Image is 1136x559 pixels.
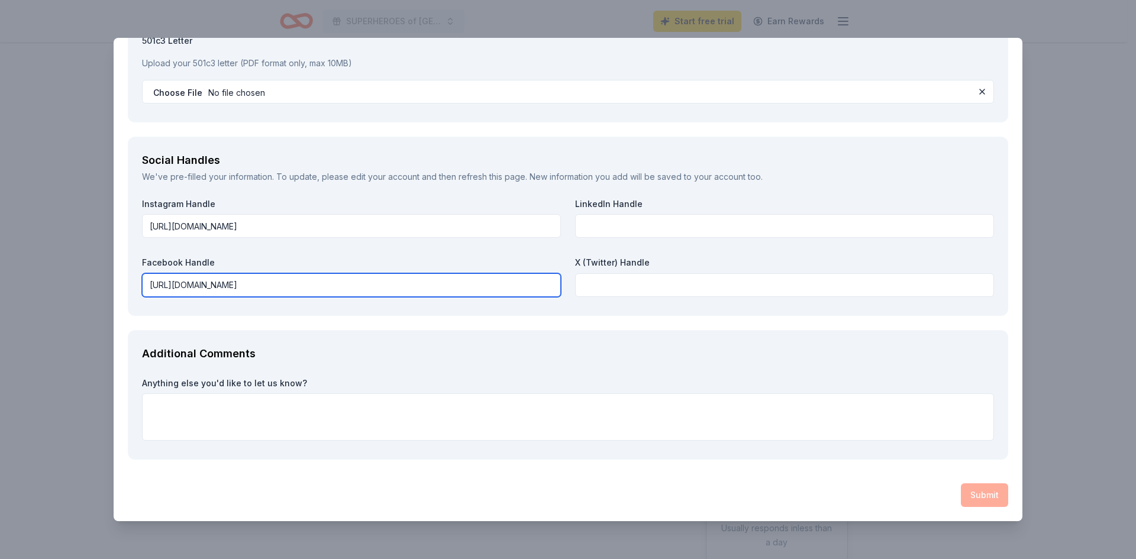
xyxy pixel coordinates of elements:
[142,151,994,170] div: Social Handles
[142,344,994,363] div: Additional Comments
[142,257,561,269] label: Facebook Handle
[142,35,994,47] label: 501c3 Letter
[142,56,994,70] p: Upload your 501c3 letter (PDF format only, max 10MB)
[142,377,994,389] label: Anything else you'd like to let us know?
[142,198,561,210] label: Instagram Handle
[351,172,419,182] a: edit your account
[575,257,994,269] label: X (Twitter) Handle
[575,198,994,210] label: LinkedIn Handle
[142,170,994,184] div: We've pre-filled your information. To update, please and then refresh this page. New information ...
